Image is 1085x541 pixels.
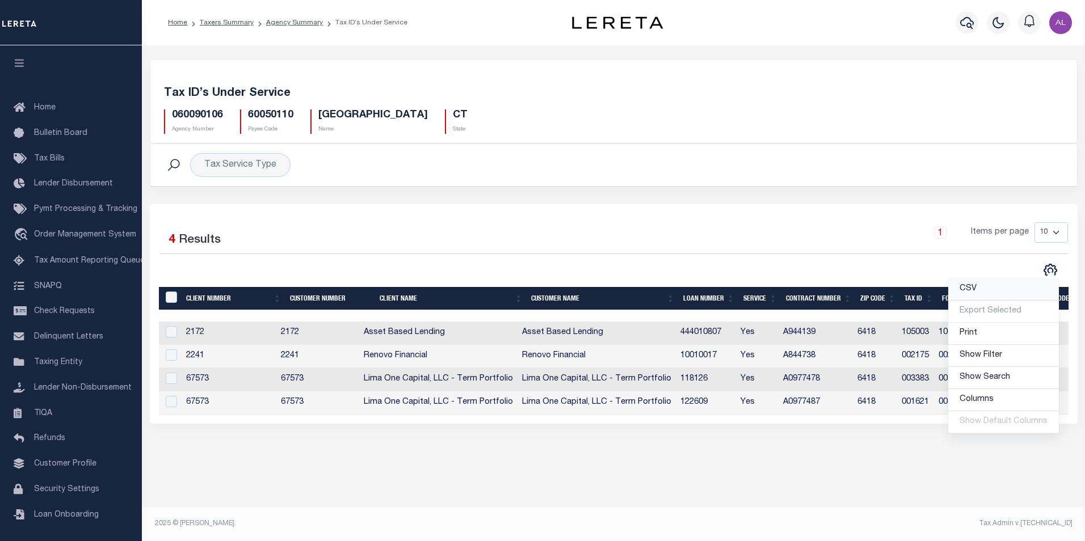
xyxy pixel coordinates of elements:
[676,391,736,415] td: 122609
[34,180,113,188] span: Lender Disbursement
[900,287,937,310] th: Tax ID: activate to sort column ascending
[34,384,132,392] span: Lender Non-Disbursement
[856,287,900,310] th: Zip Code: activate to sort column ascending
[960,285,977,293] span: CSV
[453,125,468,134] p: State
[266,19,323,26] a: Agency Summary
[34,485,99,493] span: Security Settings
[960,373,1010,381] span: Show Search
[960,329,977,337] span: Print
[276,391,359,415] td: 67573
[736,368,779,391] td: Yes
[897,368,935,391] td: 003383
[34,104,56,112] span: Home
[453,109,468,122] h5: CT
[169,234,175,246] span: 4
[518,345,676,368] td: Renovo Financial
[359,368,518,391] td: Lima One Capital, LLC - Term Portfolio
[934,368,1007,391] td: 003383
[182,322,276,345] td: 2172
[676,345,736,368] td: 10010017
[853,322,897,345] td: 6418
[276,322,359,345] td: 2172
[1049,11,1072,34] img: svg+xml;base64,PHN2ZyB4bWxucz0iaHR0cDovL3d3dy53My5vcmcvMjAwMC9zdmciIHBvaW50ZXItZXZlbnRzPSJub25lIi...
[676,322,736,345] td: 444010807
[897,345,935,368] td: 002175
[182,345,276,368] td: 2241
[34,307,95,315] span: Check Requests
[248,125,293,134] p: Payee Code
[276,368,359,391] td: 67573
[318,125,428,134] p: Name
[164,87,1063,100] h5: Tax ID’s Under Service
[182,368,276,391] td: 67573
[779,391,853,415] td: A0977487
[897,322,935,345] td: 105003
[182,287,285,310] th: Client Number: activate to sort column ascending
[736,391,779,415] td: Yes
[934,391,1007,415] td: 001621
[948,345,1059,367] a: Show Filter
[948,323,1059,345] a: Print
[359,391,518,415] td: Lima One Capital, LLC - Term Portfolio
[34,333,103,341] span: Delinquent Letters
[781,287,856,310] th: Contract Number: activate to sort column ascending
[182,391,276,415] td: 67573
[622,518,1073,529] div: Tax Admin v.[TECHNICAL_ID]
[934,322,1007,345] td: 105003
[146,518,614,529] div: 2025 © [PERSON_NAME].
[676,368,736,391] td: 118126
[34,511,99,519] span: Loan Onboarding
[168,19,187,26] a: Home
[739,287,781,310] th: Service: activate to sort column ascending
[971,226,1029,239] span: Items per page
[276,345,359,368] td: 2241
[190,153,291,177] div: Tax Service Type
[34,409,52,417] span: TIQA
[779,345,853,368] td: A844738
[34,155,65,163] span: Tax Bills
[14,228,32,243] i: travel_explore
[527,287,679,310] th: Customer Name: activate to sort column ascending
[34,205,137,213] span: Pymt Processing & Tracking
[736,345,779,368] td: Yes
[179,231,221,250] label: Results
[34,434,65,442] span: Refunds
[779,322,853,345] td: A944139
[679,287,739,310] th: Loan Number: activate to sort column ascending
[34,129,87,137] span: Bulletin Board
[960,395,994,403] span: Columns
[960,351,1002,359] span: Show Filter
[34,460,96,468] span: Customer Profile
[34,257,145,265] span: Tax Amount Reporting Queue
[948,389,1059,411] a: Columns
[934,226,947,239] a: 1
[159,287,182,310] th: &nbsp;
[323,18,407,28] li: Tax ID’s Under Service
[34,231,136,239] span: Order Management System
[518,391,676,415] td: Lima One Capital, LLC - Term Portfolio
[172,109,223,122] h5: 060090106
[518,322,676,345] td: Asset Based Lending
[200,19,254,26] a: Taxers Summary
[518,368,676,391] td: Lima One Capital, LLC - Term Portfolio
[853,368,897,391] td: 6418
[853,345,897,368] td: 6418
[248,109,293,122] h5: 60050110
[359,322,518,345] td: Asset Based Lending
[34,282,62,290] span: SNAPQ
[34,358,82,366] span: Taxing Entity
[172,125,223,134] p: Agency Number
[897,391,935,415] td: 001621
[318,109,428,122] h5: [GEOGRAPHIC_DATA]
[359,345,518,368] td: Renovo Financial
[285,287,375,310] th: Customer Number
[853,391,897,415] td: 6418
[375,287,527,310] th: Client Name: activate to sort column ascending
[948,278,1059,301] a: CSV
[934,345,1007,368] td: 002175
[779,368,853,391] td: A0977478
[572,16,663,29] img: logo-dark.svg
[937,287,1010,310] th: Formatted Tax ID: activate to sort column ascending
[736,322,779,345] td: Yes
